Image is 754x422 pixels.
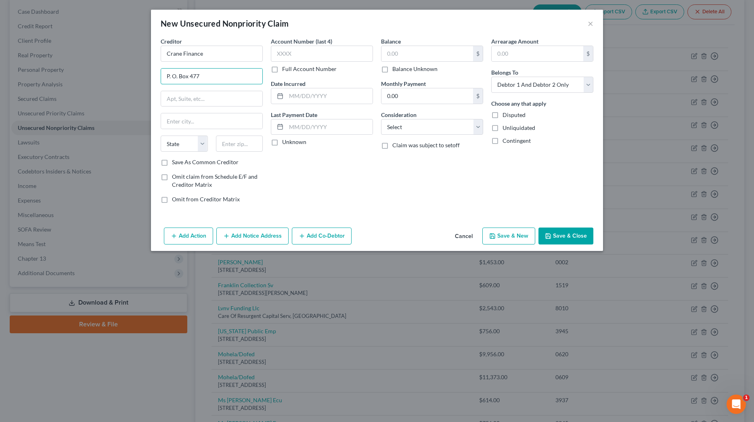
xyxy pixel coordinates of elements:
label: Arrearage Amount [491,37,538,46]
button: Save & Close [538,228,593,244]
label: Unknown [282,138,306,146]
div: $ [473,46,483,61]
span: Unliquidated [503,124,535,131]
label: Balance [381,37,401,46]
button: Cancel [448,228,479,244]
label: Date Incurred [271,79,306,88]
input: Enter address... [161,69,262,84]
span: Omit claim from Schedule E/F and Creditor Matrix [172,173,258,188]
span: Contingent [503,137,531,144]
input: 0.00 [381,88,473,104]
button: Add Co-Debtor [292,228,352,244]
div: $ [473,88,483,104]
div: New Unsecured Nonpriority Claim [161,18,289,29]
input: MM/DD/YYYY [286,88,373,104]
button: × [588,19,593,28]
input: 0.00 [492,46,583,61]
label: Monthly Payment [381,79,426,88]
button: Add Notice Address [216,228,289,244]
button: Save & New [482,228,535,244]
label: Last Payment Date [271,111,317,119]
iframe: Intercom live chat [727,395,746,414]
span: Belongs To [491,69,518,76]
span: Omit from Creditor Matrix [172,196,240,203]
input: Apt, Suite, etc... [161,91,262,107]
input: Enter city... [161,113,262,129]
span: Claim was subject to setoff [392,142,460,148]
span: Creditor [161,38,182,45]
input: XXXX [271,46,373,62]
input: Enter zip... [216,136,263,152]
label: Account Number (last 4) [271,37,332,46]
input: MM/DD/YYYY [286,119,373,135]
span: 1 [743,395,750,401]
div: $ [583,46,593,61]
input: 0.00 [381,46,473,61]
label: Full Account Number [282,65,337,73]
button: Add Action [164,228,213,244]
label: Choose any that apply [491,99,546,108]
label: Balance Unknown [392,65,438,73]
span: Disputed [503,111,526,118]
label: Consideration [381,111,417,119]
input: Search creditor by name... [161,46,263,62]
label: Save As Common Creditor [172,158,239,166]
